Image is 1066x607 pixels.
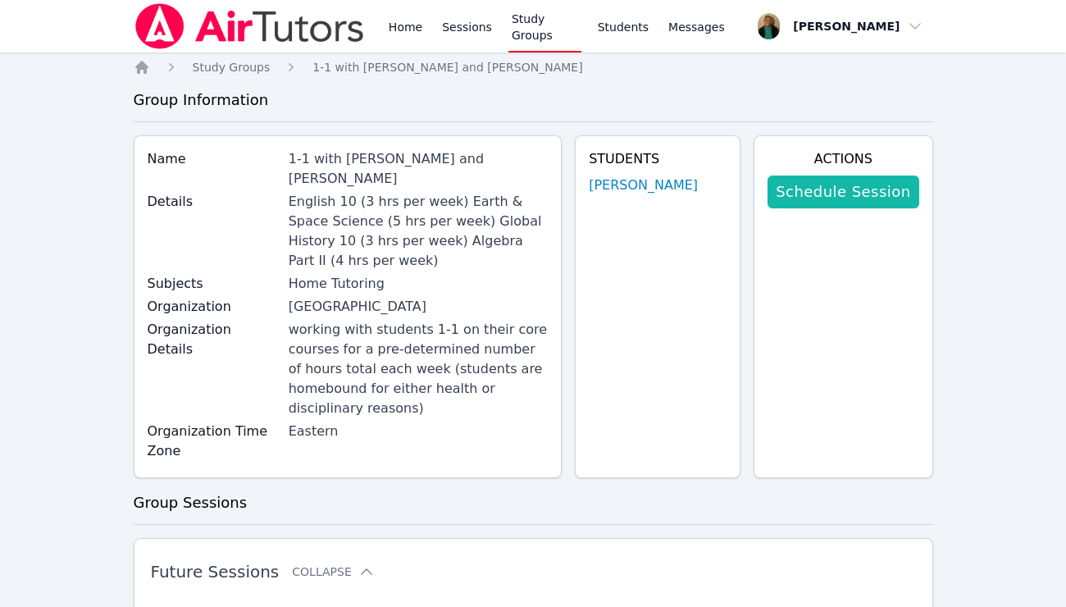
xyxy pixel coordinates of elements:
div: working with students 1-1 on their core courses for a pre-determined number of hours total each w... [289,320,548,418]
h4: Students [589,149,727,169]
h3: Group Sessions [134,491,933,514]
label: Organization [148,297,279,317]
label: Organization Time Zone [148,422,279,461]
label: Name [148,149,279,169]
label: Details [148,192,279,212]
span: Study Groups [193,61,271,74]
img: Air Tutors [134,3,366,49]
div: Home Tutoring [289,274,548,294]
label: Subjects [148,274,279,294]
div: Eastern [289,422,548,441]
a: [PERSON_NAME] [589,176,698,195]
div: English 10 (3 hrs per week) Earth & Space Science (5 hrs per week) Global History 10 (3 hrs per w... [289,192,548,271]
div: 1-1 with [PERSON_NAME] and [PERSON_NAME] [289,149,548,189]
span: 1-1 with [PERSON_NAME] and [PERSON_NAME] [312,61,582,74]
a: Schedule Session [768,176,918,208]
label: Organization Details [148,320,279,359]
button: Collapse [292,564,374,580]
h3: Group Information [134,89,933,112]
a: 1-1 with [PERSON_NAME] and [PERSON_NAME] [312,59,582,75]
div: [GEOGRAPHIC_DATA] [289,297,548,317]
nav: Breadcrumb [134,59,933,75]
span: Messages [668,19,725,35]
span: Future Sessions [151,562,280,582]
h4: Actions [768,149,918,169]
a: Study Groups [193,59,271,75]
